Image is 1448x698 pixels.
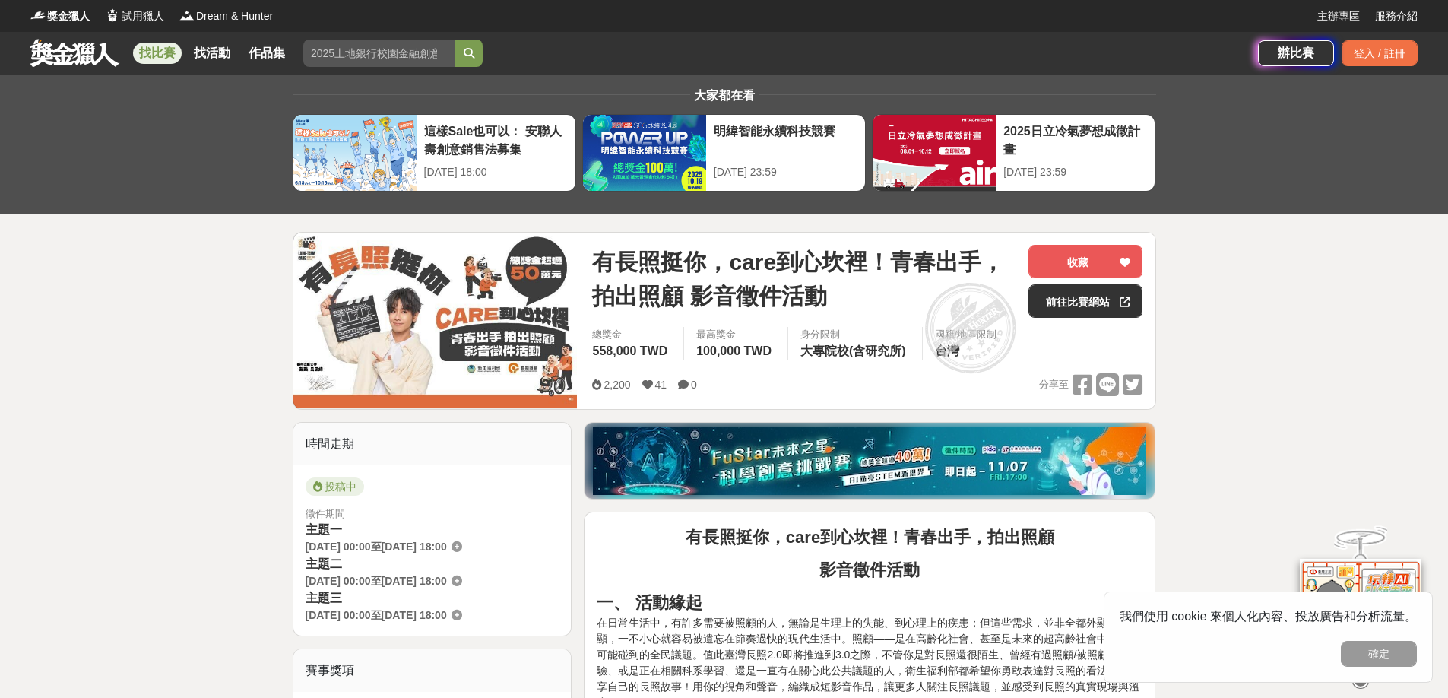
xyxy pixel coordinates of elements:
[1120,610,1417,623] span: 我們使用 cookie 來個人化內容、投放廣告和分析流量。
[293,423,572,465] div: 時間走期
[179,8,195,23] img: Logo
[293,649,572,692] div: 賽事獎項
[382,609,447,621] span: [DATE] 18:00
[1300,559,1421,660] img: d2146d9a-e6f6-4337-9592-8cefde37ba6b.png
[293,114,576,192] a: 這樣Sale也可以： 安聯人壽創意銷售法募集[DATE] 18:00
[1028,245,1142,278] button: 收藏
[306,477,364,496] span: 投稿中
[691,379,697,391] span: 0
[696,327,775,342] span: 最高獎金
[133,43,182,64] a: 找比賽
[188,43,236,64] a: 找活動
[1375,8,1418,24] a: 服務介紹
[306,609,371,621] span: [DATE] 00:00
[1317,8,1360,24] a: 主辦專區
[592,327,671,342] span: 總獎金
[1003,122,1147,157] div: 2025日立冷氣夢想成徵計畫
[655,379,667,391] span: 41
[30,8,46,23] img: Logo
[371,609,382,621] span: 至
[306,592,342,604] span: 主題三
[686,528,1054,547] strong: 有長照挺你，care到心坎裡！青春出手，拍出照顧
[872,114,1155,192] a: 2025日立冷氣夢想成徵計畫[DATE] 23:59
[800,344,906,357] span: 大專院校(含研究所)
[424,164,568,180] div: [DATE] 18:00
[597,593,702,612] strong: 一、 活動緣起
[306,557,342,570] span: 主題二
[382,541,447,553] span: [DATE] 18:00
[196,8,273,24] span: Dream & Hunter
[105,8,164,24] a: Logo試用獵人
[1039,373,1069,396] span: 分享至
[30,8,90,24] a: Logo獎金獵人
[293,233,578,408] img: Cover Image
[1341,641,1417,667] button: 確定
[306,508,345,519] span: 徵件期間
[382,575,447,587] span: [DATE] 18:00
[242,43,291,64] a: 作品集
[47,8,90,24] span: 獎金獵人
[1003,164,1147,180] div: [DATE] 23:59
[306,575,371,587] span: [DATE] 00:00
[696,344,772,357] span: 100,000 TWD
[714,164,857,180] div: [DATE] 23:59
[306,523,342,536] span: 主題一
[105,8,120,23] img: Logo
[592,344,667,357] span: 558,000 TWD
[714,122,857,157] div: 明緯智能永續科技競賽
[592,245,1016,313] span: 有長照挺你，care到心坎裡！青春出手，拍出照顧 影音徵件活動
[179,8,273,24] a: LogoDream & Hunter
[604,379,630,391] span: 2,200
[371,541,382,553] span: 至
[800,327,910,342] div: 身分限制
[1258,40,1334,66] a: 辦比賽
[582,114,866,192] a: 明緯智能永續科技競賽[DATE] 23:59
[1028,284,1142,318] a: 前往比賽網站
[371,575,382,587] span: 至
[306,541,371,553] span: [DATE] 00:00
[593,427,1146,495] img: d40c9272-0343-4c18-9a81-6198b9b9e0f4.jpg
[424,122,568,157] div: 這樣Sale也可以： 安聯人壽創意銷售法募集
[819,560,920,579] strong: 影音徵件活動
[690,89,759,102] span: 大家都在看
[122,8,164,24] span: 試用獵人
[1342,40,1418,66] div: 登入 / 註冊
[303,40,455,67] input: 2025土地銀行校園金融創意挑戰賽：從你出發 開啟智慧金融新頁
